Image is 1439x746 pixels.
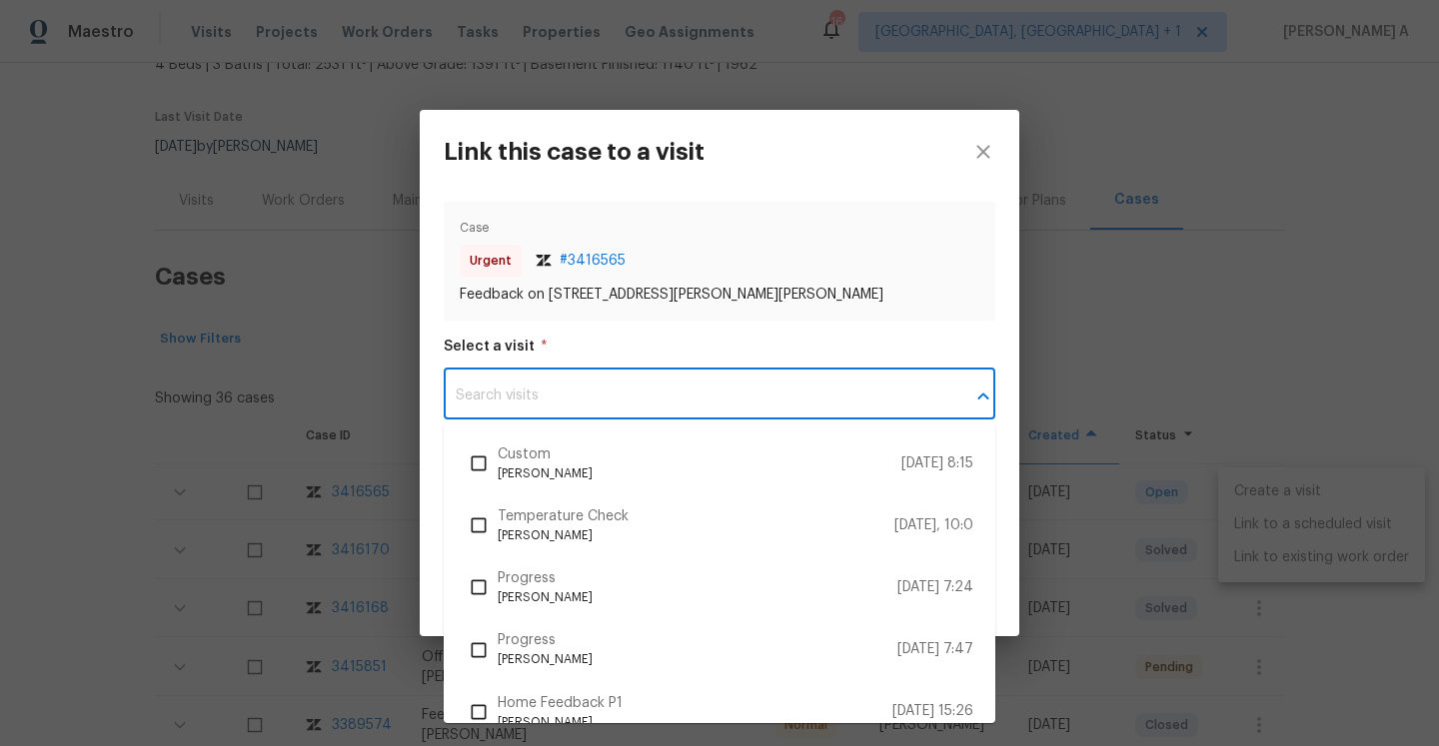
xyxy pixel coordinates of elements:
[498,444,901,465] span: Custom
[498,506,894,527] span: Temperature Check
[498,527,894,544] p: [PERSON_NAME]
[444,373,939,419] input: Search visits
[498,630,897,651] span: Progress
[897,642,973,656] span: [DATE] 7:47
[894,518,973,532] span: [DATE], 10:0
[901,456,973,470] span: [DATE] 8:15
[498,465,901,482] p: [PERSON_NAME]
[969,382,997,410] button: Close
[444,138,705,166] h3: Link this case to a visit
[498,589,897,606] p: [PERSON_NAME]
[536,255,552,267] img: Zendesk Logo Icon
[470,251,520,271] span: Urgent
[947,110,1019,194] button: close
[498,651,897,668] p: [PERSON_NAME]
[460,218,979,245] span: Case
[897,580,973,594] span: [DATE] 7:24
[560,251,626,271] span: # 3416565
[498,714,892,731] p: [PERSON_NAME]
[498,568,897,589] span: Progress
[892,704,973,718] span: [DATE] 15:26
[444,337,535,357] span: Select a visit
[498,693,892,714] span: Home Feedback P1
[460,285,979,305] span: Feedback on [STREET_ADDRESS][PERSON_NAME][PERSON_NAME]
